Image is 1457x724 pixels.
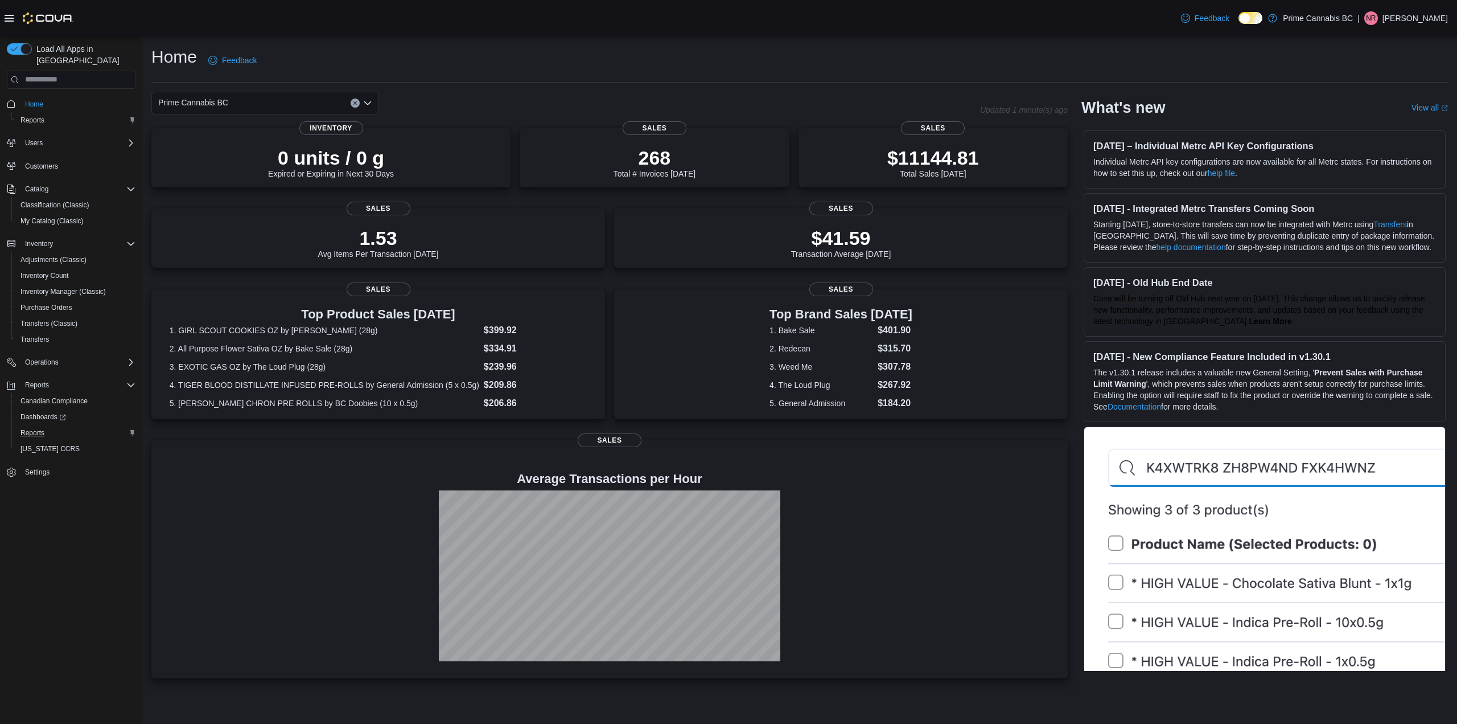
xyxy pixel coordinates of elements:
[20,355,63,369] button: Operations
[16,198,135,212] span: Classification (Classic)
[11,316,140,332] button: Transfers (Classic)
[16,410,135,424] span: Dashboards
[16,394,92,408] a: Canadian Compliance
[347,202,410,215] span: Sales
[20,319,77,328] span: Transfers (Classic)
[32,43,135,66] span: Load All Apps in [GEOGRAPHIC_DATA]
[769,361,873,373] dt: 3. Weed Me
[11,252,140,268] button: Adjustments (Classic)
[16,214,135,228] span: My Catalog (Classic)
[170,325,479,336] dt: 1. GIRL SCOUT COOKIES OZ by [PERSON_NAME] (28g)
[20,136,135,150] span: Users
[16,285,110,298] a: Inventory Manager (Classic)
[1093,203,1436,214] h3: [DATE] - Integrated Metrc Transfers Coming Soon
[1176,7,1234,30] a: Feedback
[878,378,912,392] dd: $267.92
[623,121,686,135] span: Sales
[878,360,912,374] dd: $307.78
[1093,140,1436,152] h3: [DATE] – Individual Metrc API Key Configurations
[484,360,587,374] dd: $239.96
[1208,169,1235,178] a: help file
[25,162,58,171] span: Customers
[11,441,140,457] button: [US_STATE] CCRS
[1108,402,1161,411] a: Documentation
[769,379,873,391] dt: 4. The Loud Plug
[484,324,587,337] dd: $399.92
[2,135,140,151] button: Users
[769,343,873,354] dt: 2. Redecan
[1366,11,1376,25] span: NR
[16,394,135,408] span: Canadian Compliance
[7,91,135,510] nav: Complex example
[25,358,59,367] span: Operations
[484,378,587,392] dd: $209.86
[151,46,197,68] h1: Home
[25,185,48,194] span: Catalog
[25,100,43,109] span: Home
[878,396,912,410] dd: $184.20
[11,112,140,128] button: Reports
[1093,367,1436,412] p: The v1.30.1 release includes a valuable new General Setting, ' ', which prevents sales when produ...
[16,333,53,346] a: Transfers
[16,301,77,314] a: Purchase Orders
[20,412,66,422] span: Dashboards
[11,268,140,284] button: Inventory Count
[20,216,84,226] span: My Catalog (Classic)
[1441,105,1448,112] svg: External link
[170,343,479,354] dt: 2. All Purpose Flower Sativa OZ by Bake Sale (28g)
[20,444,80,453] span: [US_STATE] CCRS
[1249,317,1291,326] a: Learn More
[20,201,89,210] span: Classification (Classic)
[16,253,135,267] span: Adjustments (Classic)
[1382,11,1448,25] p: [PERSON_NAME]
[16,113,49,127] a: Reports
[11,197,140,213] button: Classification (Classic)
[2,354,140,370] button: Operations
[2,181,140,197] button: Catalog
[158,96,228,109] span: Prime Cannabis BC
[20,237,57,251] button: Inventory
[20,97,48,111] a: Home
[11,409,140,425] a: Dashboards
[2,158,140,174] button: Customers
[16,301,135,314] span: Purchase Orders
[268,146,394,178] div: Expired or Expiring in Next 30 Days
[20,159,63,173] a: Customers
[16,113,135,127] span: Reports
[769,398,873,409] dt: 5. General Admission
[11,425,140,441] button: Reports
[2,96,140,112] button: Home
[170,308,587,321] h3: Top Product Sales [DATE]
[170,379,479,391] dt: 4. TIGER BLOOD DISTILLATE INFUSED PRE-ROLLS by General Admission (5 x 0.5g)
[268,146,394,169] p: 0 units / 0 g
[25,381,49,390] span: Reports
[11,213,140,229] button: My Catalog (Classic)
[299,121,363,135] span: Inventory
[16,285,135,298] span: Inventory Manager (Classic)
[11,300,140,316] button: Purchase Orders
[20,428,44,437] span: Reports
[614,146,695,169] p: 268
[791,227,891,249] p: $41.59
[16,214,88,228] a: My Catalog (Classic)
[25,468,50,477] span: Settings
[23,13,73,24] img: Cova
[484,342,587,355] dd: $334.91
[20,465,54,479] a: Settings
[1238,12,1262,24] input: Dark Mode
[363,99,372,108] button: Open list of options
[980,105,1068,114] p: Updated 1 minute(s) ago
[809,202,873,215] span: Sales
[20,378,53,392] button: Reports
[16,426,49,440] a: Reports
[25,138,43,148] span: Users
[16,317,135,330] span: Transfers (Classic)
[769,325,873,336] dt: 1. Bake Sale
[20,136,47,150] button: Users
[20,116,44,125] span: Reports
[1093,277,1436,288] h3: [DATE] - Old Hub End Date
[25,239,53,248] span: Inventory
[901,121,965,135] span: Sales
[878,324,912,337] dd: $401.90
